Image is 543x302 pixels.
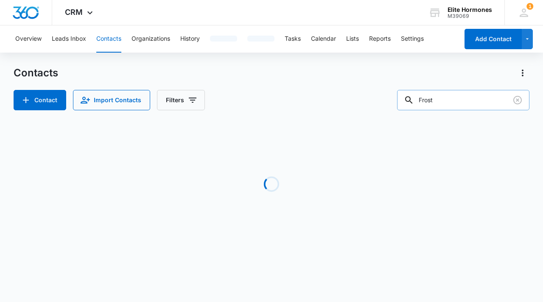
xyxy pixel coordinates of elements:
[157,90,205,110] button: Filters
[516,66,529,80] button: Actions
[397,90,529,110] input: Search Contacts
[465,29,522,49] button: Add Contact
[15,25,42,53] button: Overview
[448,13,492,19] div: account id
[311,25,336,53] button: Calendar
[448,6,492,13] div: account name
[14,67,58,79] h1: Contacts
[65,8,83,17] span: CRM
[96,25,121,53] button: Contacts
[511,93,524,107] button: Clear
[14,90,66,110] button: Add Contact
[73,90,150,110] button: Import Contacts
[180,25,200,53] button: History
[526,3,533,10] div: notifications count
[526,3,533,10] span: 1
[285,25,301,53] button: Tasks
[346,25,359,53] button: Lists
[132,25,170,53] button: Organizations
[52,25,86,53] button: Leads Inbox
[369,25,391,53] button: Reports
[401,25,424,53] button: Settings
